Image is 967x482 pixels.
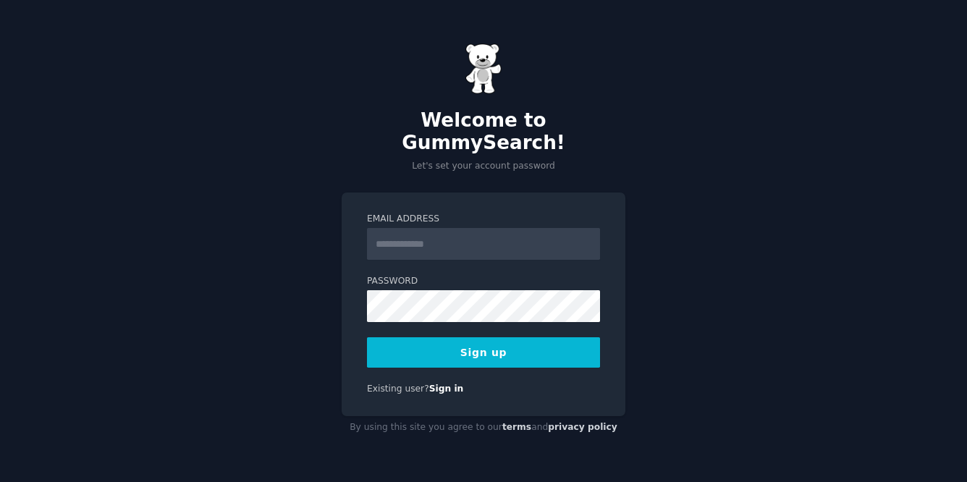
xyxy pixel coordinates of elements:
[465,43,502,94] img: Gummy Bear
[367,213,600,226] label: Email Address
[548,422,617,432] a: privacy policy
[502,422,531,432] a: terms
[367,275,600,288] label: Password
[367,384,429,394] span: Existing user?
[367,337,600,368] button: Sign up
[429,384,464,394] a: Sign in
[342,160,625,173] p: Let's set your account password
[342,109,625,155] h2: Welcome to GummySearch!
[342,416,625,439] div: By using this site you agree to our and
